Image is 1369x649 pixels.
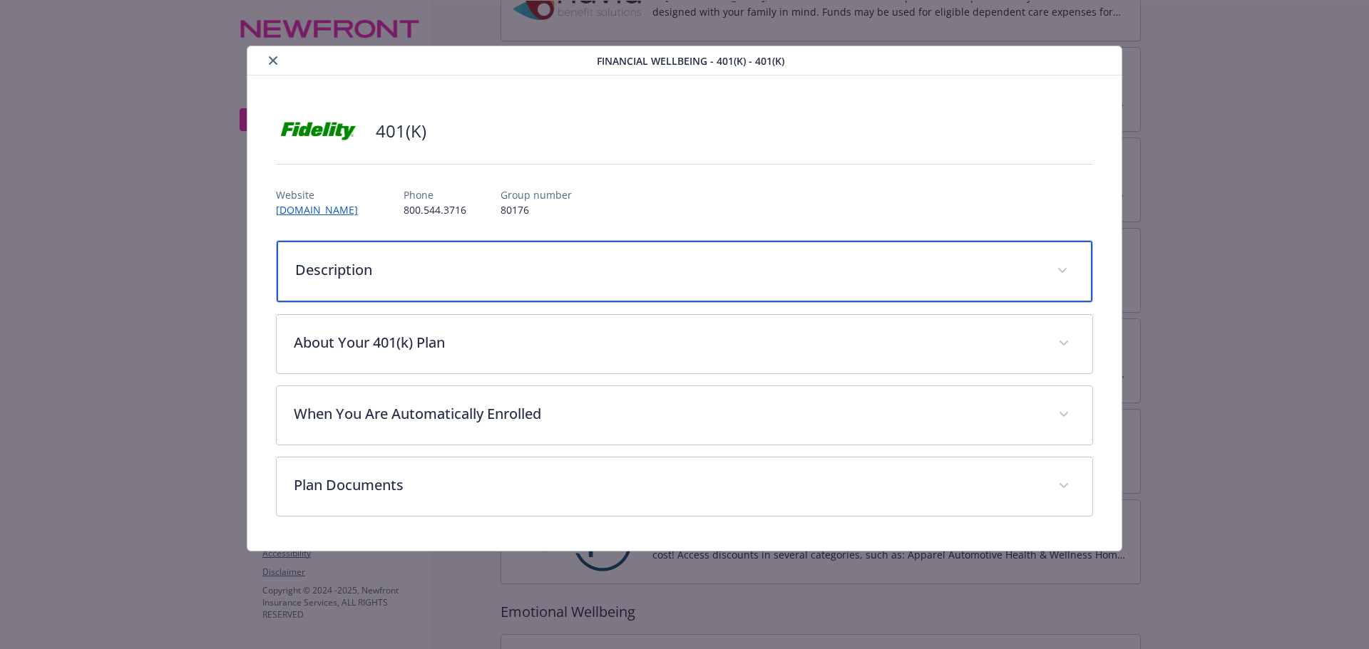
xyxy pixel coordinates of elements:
[295,259,1040,281] p: Description
[276,110,362,152] img: Fidelity Investments
[404,187,466,202] p: Phone
[597,53,784,68] span: Financial Wellbeing - 401(K) - 401(k)
[501,202,572,217] p: 80176
[294,403,1042,425] p: When You Are Automatically Enrolled
[294,332,1042,353] p: About Your 401(k) Plan
[294,474,1042,496] p: Plan Documents
[376,119,426,143] h2: 401(K)
[277,241,1093,302] div: Description
[404,202,466,217] p: 800.544.3716
[277,386,1093,445] div: When You Are Automatically Enrolled
[276,203,369,217] a: [DOMAIN_NAME]
[265,52,282,69] button: close
[277,315,1093,373] div: About Your 401(k) Plan
[137,46,1232,551] div: details for plan Financial Wellbeing - 401(K) - 401(k)
[277,457,1093,516] div: Plan Documents
[501,187,572,202] p: Group number
[276,187,369,202] p: Website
